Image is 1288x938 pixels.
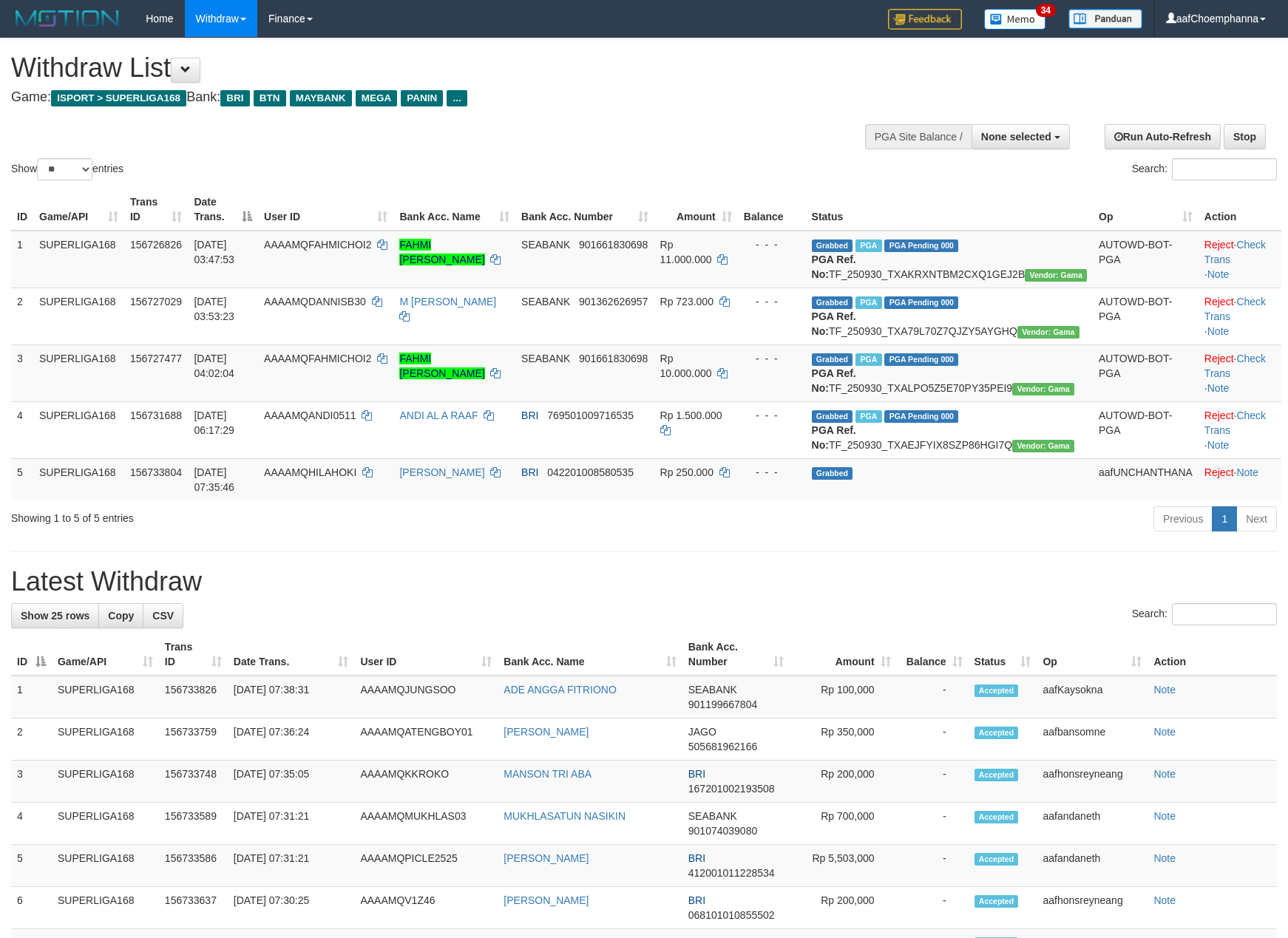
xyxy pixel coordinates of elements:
th: Bank Acc. Number: activate to sort column ascending [515,188,654,231]
td: SUPERLIGA168 [33,458,124,500]
span: Grabbed [812,467,853,480]
a: [PERSON_NAME] [504,894,589,906]
a: Reject [1204,296,1234,307]
span: MAYBANK [290,90,352,106]
td: [DATE] 07:36:24 [228,718,355,761]
td: 3 [11,344,33,401]
td: - [897,718,969,761]
td: SUPERLIGA168 [52,887,159,929]
span: Show 25 rows [21,610,89,622]
b: PGA Ref. No: [812,310,856,337]
span: ISPORT > SUPERLIGA168 [51,90,186,106]
td: 5 [11,458,33,500]
img: Button%20Memo.svg [984,9,1046,30]
th: Date Trans.: activate to sort column ascending [228,633,355,676]
th: Bank Acc. Number: activate to sort column ascending [682,633,790,676]
span: Vendor URL: https://trx31.1velocity.biz [1017,326,1079,339]
span: Grabbed [812,239,853,252]
select: Showentries [37,158,92,180]
span: PANIN [401,90,443,106]
span: Copy 901199667804 to clipboard [688,699,757,710]
span: Rp 723.000 [660,296,714,307]
td: SUPERLIGA168 [52,676,159,718]
span: BRI [521,409,538,421]
td: - [897,761,969,803]
h1: Latest Withdraw [11,567,1277,597]
span: Copy 167201002193508 to clipboard [688,783,775,795]
td: AUTOWD-BOT-PGA [1093,231,1199,288]
td: TF_250930_TXA79L70Z7QJZY5AYGHQ [806,288,1093,344]
span: PGA Pending [884,239,958,252]
a: Note [1153,684,1176,696]
td: aafandaneth [1037,845,1148,887]
span: Copy 901362626957 to clipboard [579,296,648,307]
td: aafhonsreyneang [1037,761,1148,803]
td: 156733637 [159,887,228,929]
th: Balance: activate to sort column ascending [897,633,969,676]
td: [DATE] 07:30:25 [228,887,355,929]
th: User ID: activate to sort column ascending [354,633,498,676]
td: aafandaneth [1037,803,1148,845]
img: Feedback.jpg [888,9,962,30]
th: Amount: activate to sort column ascending [790,633,897,676]
div: - - - [744,351,800,366]
td: Rp 200,000 [790,761,897,803]
span: [DATE] 03:47:53 [194,239,234,265]
th: Balance [738,188,806,231]
span: Copy 412001011228534 to clipboard [688,867,775,879]
span: 156727029 [130,296,182,307]
div: - - - [744,465,800,480]
a: Note [1153,894,1176,906]
td: 5 [11,845,52,887]
a: Stop [1224,124,1266,149]
td: SUPERLIGA168 [33,231,124,288]
span: PGA Pending [884,296,958,309]
div: PGA Site Balance / [865,124,972,149]
td: 2 [11,288,33,344]
td: · [1199,458,1281,500]
td: - [897,803,969,845]
span: Copy 901074039080 to clipboard [688,825,757,837]
a: CSV [143,603,183,628]
a: Next [1236,506,1277,531]
a: [PERSON_NAME] [504,726,589,738]
div: - - - [744,294,800,309]
th: Op: activate to sort column ascending [1037,633,1148,676]
td: aafhonsreyneang [1037,887,1148,929]
span: Accepted [975,895,1019,908]
span: Accepted [975,769,1019,781]
td: Rp 5,503,000 [790,845,897,887]
td: SUPERLIGA168 [33,288,124,344]
td: AUTOWD-BOT-PGA [1093,288,1199,344]
span: Accepted [975,684,1019,697]
a: Run Auto-Refresh [1105,124,1221,149]
th: Action [1148,633,1277,676]
span: PGA Pending [884,353,958,366]
span: CSV [152,610,174,622]
span: Accepted [975,811,1019,823]
a: Copy [98,603,143,628]
th: Game/API: activate to sort column ascending [52,633,159,676]
img: panduan.png [1068,9,1142,29]
b: PGA Ref. No: [812,367,856,394]
span: BRI [220,90,249,106]
td: 4 [11,401,33,458]
td: 156733748 [159,761,228,803]
td: [DATE] 07:38:31 [228,676,355,718]
span: BRI [688,768,705,780]
a: Check Trans [1204,409,1266,436]
a: [PERSON_NAME] [399,466,484,478]
a: Note [1153,810,1176,822]
td: SUPERLIGA168 [52,761,159,803]
span: Grabbed [812,410,853,423]
span: Copy 901661830698 to clipboard [579,353,648,364]
input: Search: [1172,603,1277,625]
td: AAAAMQJUNGSOO [354,676,498,718]
a: Reject [1204,239,1234,251]
span: [DATE] 07:35:46 [194,466,234,493]
td: - [897,845,969,887]
span: AAAAMQFAHMICHOI2 [264,353,371,364]
a: ADE ANGGA FITRIONO [504,684,616,696]
div: - - - [744,237,800,252]
span: AAAAMQDANNISB30 [264,296,366,307]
